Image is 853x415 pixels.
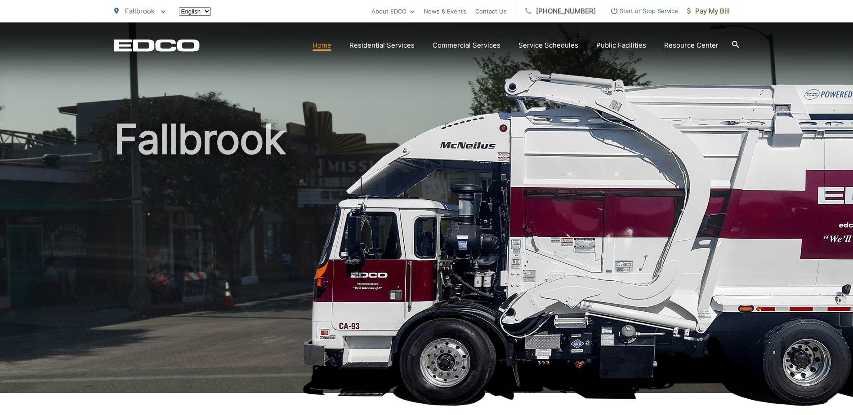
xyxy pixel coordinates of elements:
select: Select a language [179,7,211,16]
a: Commercial Services [433,40,500,51]
a: Service Schedules [518,40,578,51]
a: Contact Us [475,6,507,17]
span: Fallbrook [125,7,155,15]
a: About EDCO [371,6,415,17]
a: News & Events [424,6,466,17]
a: Residential Services [349,40,415,51]
a: Public Facilities [596,40,646,51]
h1: Fallbrook [114,117,739,401]
a: Resource Center [664,40,719,51]
a: Home [313,40,331,51]
span: Pay My Bill [687,6,730,17]
a: EDCD logo. Return to the homepage. [114,39,200,52]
